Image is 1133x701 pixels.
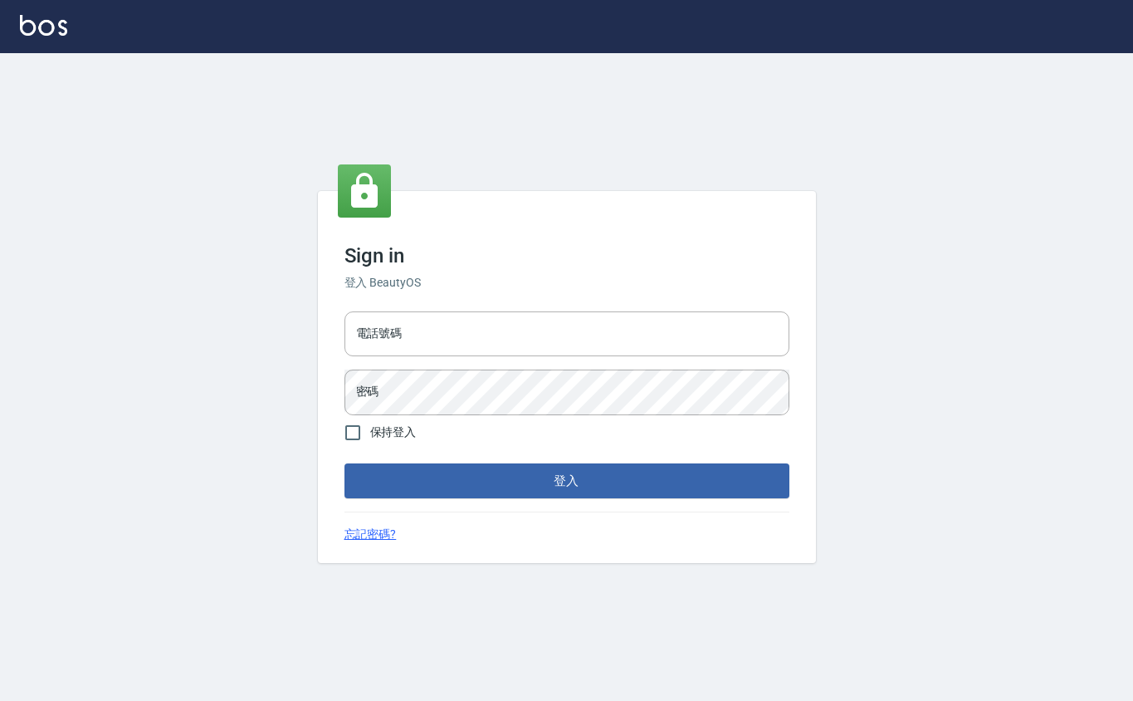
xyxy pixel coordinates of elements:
[344,244,789,267] h3: Sign in
[370,424,417,441] span: 保持登入
[344,526,397,543] a: 忘記密碼?
[20,15,67,36] img: Logo
[344,463,789,498] button: 登入
[344,274,789,292] h6: 登入 BeautyOS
